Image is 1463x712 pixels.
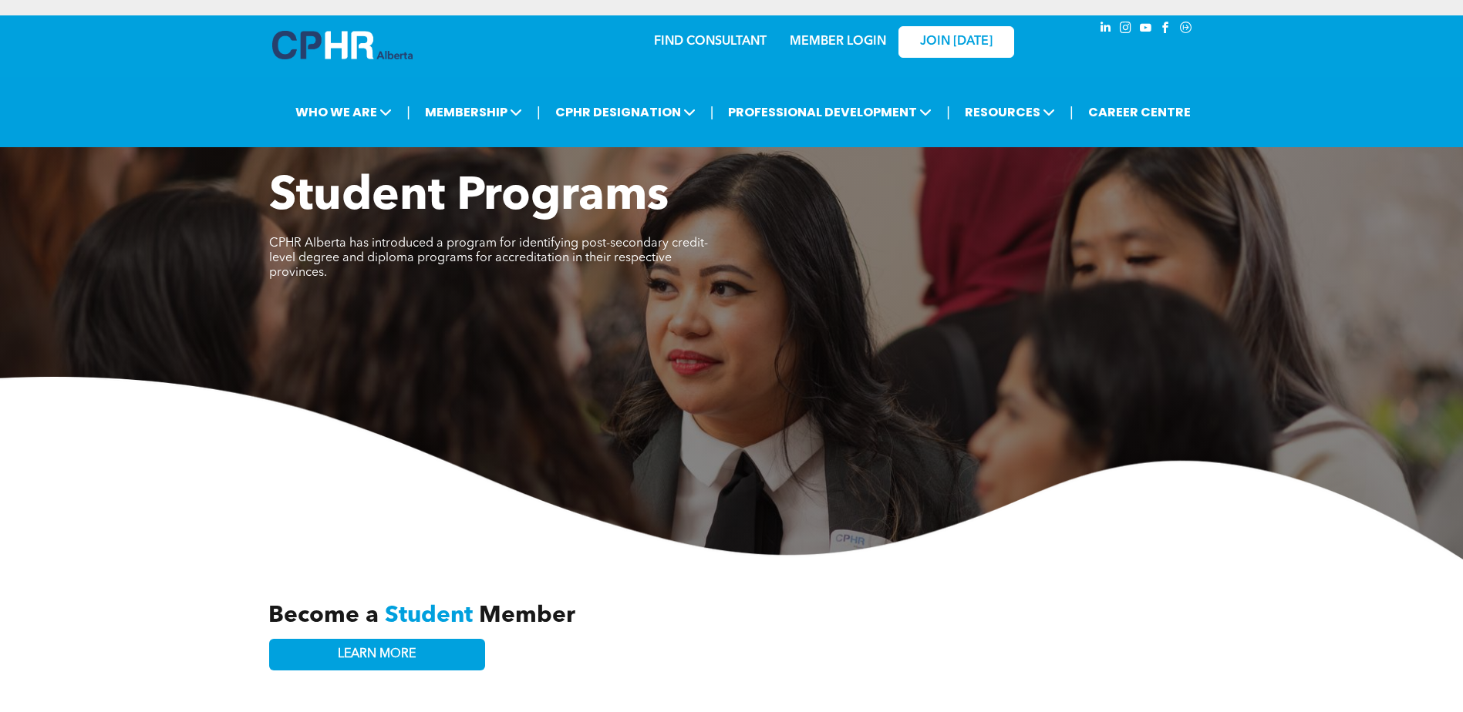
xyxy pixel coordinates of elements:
li: | [1070,96,1074,128]
span: LEARN MORE [338,647,416,662]
a: linkedin [1097,19,1114,40]
li: | [946,96,950,128]
span: RESOURCES [960,98,1060,126]
a: youtube [1138,19,1155,40]
a: FIND CONSULTANT [654,35,767,48]
li: | [537,96,541,128]
span: JOIN [DATE] [920,35,993,49]
a: CAREER CENTRE [1084,98,1195,126]
span: WHO WE ARE [291,98,396,126]
li: | [406,96,410,128]
span: CPHR DESIGNATION [551,98,700,126]
li: | [710,96,714,128]
span: Member [479,604,575,627]
img: A blue and white logo for cp alberta [272,31,413,59]
a: instagram [1117,19,1134,40]
span: Become a [268,604,379,627]
a: MEMBER LOGIN [790,35,886,48]
span: PROFESSIONAL DEVELOPMENT [723,98,936,126]
span: MEMBERSHIP [420,98,527,126]
a: Social network [1178,19,1195,40]
a: JOIN [DATE] [898,26,1014,58]
a: facebook [1158,19,1175,40]
a: LEARN MORE [269,639,485,670]
span: CPHR Alberta has introduced a program for identifying post-secondary credit-level degree and dipl... [269,237,708,279]
span: Student [385,604,473,627]
span: Student Programs [269,174,669,220]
